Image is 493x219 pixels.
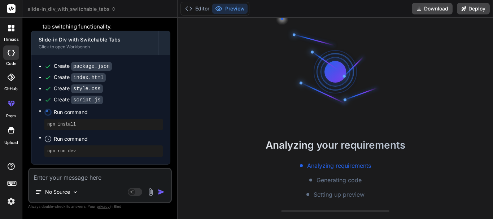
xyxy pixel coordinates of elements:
label: GitHub [4,86,18,92]
p: No Source [45,188,70,196]
p: Always double-check its answers. Your in Bind [28,203,172,210]
code: script.js [71,96,103,104]
div: Click to open Workbench [39,44,151,50]
img: Pick Models [72,189,78,195]
label: prem [6,113,16,119]
button: Editor [182,4,212,14]
label: code [6,61,16,67]
img: attachment [147,188,155,196]
span: Run command [54,109,163,116]
img: settings [5,195,17,207]
div: Create [54,85,103,92]
pre: npm install [47,122,160,127]
span: privacy [97,204,110,209]
h2: Analyzing your requirements [178,137,493,153]
button: Deploy [457,3,490,14]
img: icon [158,188,165,196]
p: Once the server starts, open your browser to . You'll see a main page with an arrow button at the... [31,167,170,201]
label: threads [3,36,19,43]
span: Generating code [317,176,362,184]
button: Preview [212,4,248,14]
label: Upload [4,140,18,146]
div: Create [54,74,106,81]
code: style.css [71,84,103,93]
div: Create [54,62,112,70]
button: Slide-in Div with Switchable TabsClick to open Workbench [31,31,158,55]
span: Analyzing requirements [307,161,371,170]
code: index.html [71,73,106,82]
pre: npm run dev [47,148,160,154]
code: package.json [71,62,112,71]
span: Run command [54,135,163,143]
button: Download [412,3,453,14]
span: Setting up preview [314,190,365,199]
div: Create [54,96,103,104]
span: slide-in_div_with_switchable_tabs [27,5,116,13]
div: Slide-in Div with Switchable Tabs [39,36,151,43]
